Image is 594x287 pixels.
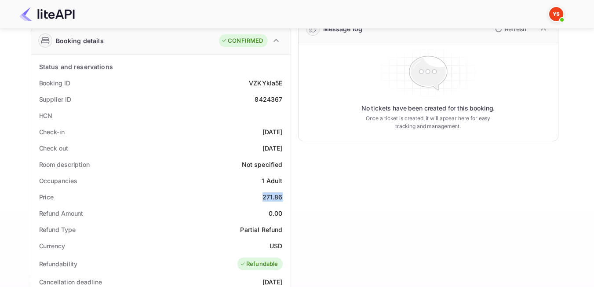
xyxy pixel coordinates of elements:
[361,104,495,113] p: No tickets have been created for this booking.
[255,95,282,104] div: 8424367
[39,241,65,250] div: Currency
[262,127,283,136] div: [DATE]
[39,277,102,287] div: Cancellation deadline
[549,7,563,21] img: Yandex Support
[269,209,283,218] div: 0.00
[39,160,90,169] div: Room description
[262,176,282,185] div: 1 Adult
[249,78,282,88] div: VZKYkla5E
[56,36,104,45] div: Booking details
[39,209,84,218] div: Refund Amount
[39,62,113,71] div: Status and reservations
[262,143,283,153] div: [DATE]
[39,259,78,269] div: Refundability
[323,24,363,33] div: Message log
[39,127,65,136] div: Check-in
[359,114,498,130] p: Once a ticket is created, it will appear here for easy tracking and management.
[39,192,54,202] div: Price
[39,78,70,88] div: Booking ID
[39,225,76,234] div: Refund Type
[242,160,283,169] div: Not specified
[270,241,282,250] div: USD
[39,143,68,153] div: Check out
[262,277,283,287] div: [DATE]
[221,37,263,45] div: CONFIRMED
[262,192,283,202] div: 271.86
[490,22,530,36] button: Refresh
[240,260,278,269] div: Refundable
[39,176,77,185] div: Occupancies
[19,7,75,21] img: LiteAPI Logo
[39,111,53,120] div: HCN
[240,225,282,234] div: Partial Refund
[505,24,526,33] p: Refresh
[39,95,71,104] div: Supplier ID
